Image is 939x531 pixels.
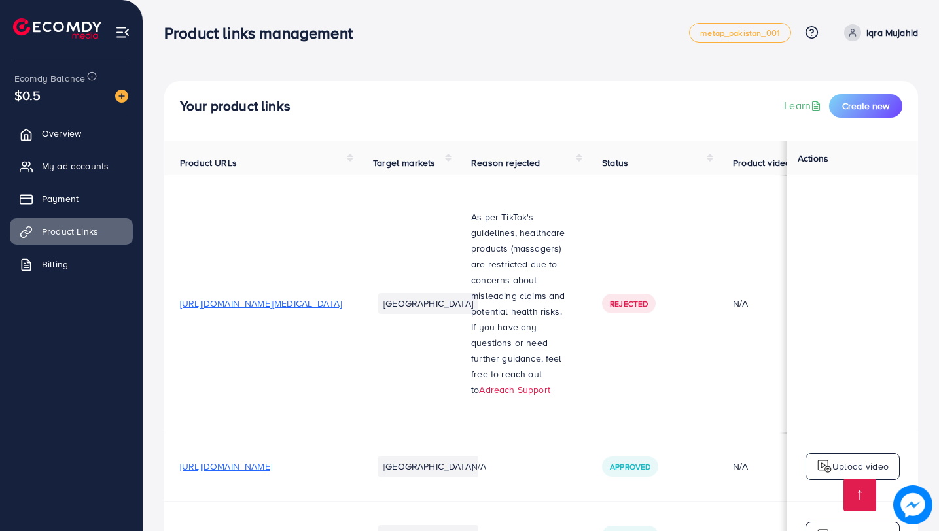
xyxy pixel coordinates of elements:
span: Payment [42,192,79,205]
div: N/A [733,460,825,473]
a: Billing [10,251,133,277]
div: N/A [733,297,825,310]
span: Product video [733,156,790,169]
span: Product URLs [180,156,237,169]
a: Overview [10,120,133,146]
span: Target markets [373,156,435,169]
p: As per TikTok's guidelines, healthcare products (massagers) are restricted due to concerns about ... [471,209,571,319]
a: Iqra Mujahid [839,24,918,41]
span: metap_pakistan_001 [700,29,780,37]
span: $0.5 [14,86,41,105]
span: My ad accounts [42,160,109,173]
img: image [115,90,128,103]
h4: Your product links [180,98,291,114]
span: Billing [42,258,68,271]
a: metap_pakistan_001 [689,23,791,43]
li: [GEOGRAPHIC_DATA] [378,293,478,314]
li: [GEOGRAPHIC_DATA] [378,456,478,477]
p: If you have any questions or need further guidance, feel free to reach out to [471,319,571,398]
span: Overview [42,127,81,140]
span: Ecomdy Balance [14,72,85,85]
span: Actions [798,152,828,165]
button: Create new [829,94,902,118]
a: Learn [784,98,824,113]
span: Product Links [42,225,98,238]
img: image [893,485,932,524]
span: Approved [610,461,650,472]
span: Reason rejected [471,156,540,169]
span: N/A [471,460,486,473]
span: Status [602,156,628,169]
a: Product Links [10,218,133,245]
img: menu [115,25,130,40]
span: Rejected [610,298,648,309]
h3: Product links management [164,24,363,43]
span: Create new [842,99,889,112]
p: Iqra Mujahid [866,25,918,41]
a: Adreach Support [479,383,550,396]
a: My ad accounts [10,153,133,179]
img: logo [817,458,832,474]
p: Upload video [832,458,889,474]
span: [URL][DOMAIN_NAME] [180,460,272,473]
img: logo [13,18,101,39]
span: [URL][DOMAIN_NAME][MEDICAL_DATA] [180,297,342,310]
a: Payment [10,186,133,212]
